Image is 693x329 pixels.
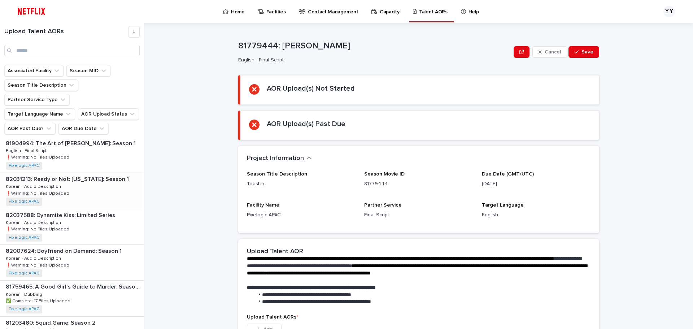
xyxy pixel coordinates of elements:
[6,139,137,147] p: 81904994: The Art of [PERSON_NAME]: Season 1
[247,248,303,256] h2: Upload Talent AOR
[238,57,508,63] p: English - Final Script
[4,65,64,77] button: Associated Facility
[364,172,405,177] span: Season Movie ID
[247,203,279,208] span: Facility Name
[267,120,345,128] h2: AOR Upload(s) Past Due
[9,235,39,240] a: Pixelogic APAC
[66,65,110,77] button: Season MID
[267,84,355,93] h2: AOR Upload(s) Not Started
[247,172,307,177] span: Season Title Description
[9,307,39,312] a: Pixelogic APAC
[4,108,75,120] button: Target Language Name
[6,246,123,255] p: 82007624: Boyfriend on Demand: Season 1
[568,46,599,58] button: Save
[4,123,56,134] button: AOR Past Due?
[6,153,71,160] p: ❗️Warning: No Files Uploaded
[6,282,143,290] p: 81759465: A Good Girl's Guide to Murder: Season 1
[238,41,511,51] p: 81779444: [PERSON_NAME]
[6,211,117,219] p: 82037588: Dynamite Kiss: Limited Series
[663,6,675,17] div: YY
[247,211,356,219] p: Pixelogic APAC
[247,315,298,320] span: Upload Talent AORs
[4,28,128,36] h1: Upload Talent AORs
[78,108,139,120] button: AOR Upload Status
[9,199,39,204] a: Pixelogic APAC
[247,180,356,188] p: Toaster
[6,291,44,297] p: Korean - Dubbing
[4,94,70,105] button: Partner Service Type
[9,271,39,276] a: Pixelogic APAC
[482,203,524,208] span: Target Language
[9,163,39,168] a: Pixelogic APAC
[532,46,567,58] button: Cancel
[364,203,402,208] span: Partner Service
[482,211,590,219] p: English
[6,219,62,225] p: Korean - Audio Description
[6,225,71,232] p: ❗️Warning: No Files Uploaded
[6,174,130,183] p: 82031213: Ready or Not: [US_STATE]: Season 1
[4,45,140,56] input: Search
[482,172,534,177] span: Due Date (GMT/UTC)
[4,79,78,91] button: Season Title Description
[58,123,109,134] button: AOR Due Date
[482,180,590,188] p: [DATE]
[247,155,304,163] h2: Project Information
[581,49,593,55] span: Save
[545,49,561,55] span: Cancel
[6,255,62,261] p: Korean - Audio Description
[247,155,312,163] button: Project Information
[6,297,72,304] p: ✅ Complete: 17 Files Uploaded
[14,4,49,19] img: ifQbXi3ZQGMSEF7WDB7W
[6,183,62,189] p: Korean - Audio Description
[364,211,473,219] p: Final Script
[364,180,473,188] p: 81779444
[6,318,97,326] p: 81203480: Squid Game: Season 2
[6,261,71,268] p: ❗️Warning: No Files Uploaded
[6,147,48,153] p: English - Final Script
[6,190,71,196] p: ❗️Warning: No Files Uploaded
